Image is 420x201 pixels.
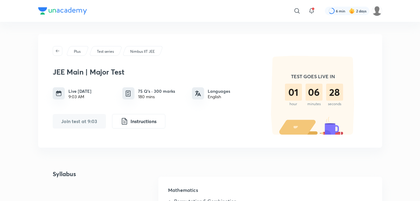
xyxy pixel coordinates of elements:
[285,73,341,80] h5: TEST GOES LIVE IN
[372,6,382,16] img: SUBHRANGSU DAS
[96,49,115,54] a: Test series
[326,102,343,106] div: seconds
[68,94,91,99] div: 9:03 AM
[129,49,156,54] a: Nimbus IIT JEE
[53,114,106,129] button: Join test at 9:03
[208,94,230,99] div: English
[121,118,128,125] img: instruction
[285,102,302,106] div: hour
[74,49,81,54] p: Plus
[349,8,355,14] img: streak
[68,88,91,94] h6: Live [DATE]
[73,49,81,54] a: Plus
[38,7,87,15] img: Company Logo
[130,49,155,54] p: Nimbus IIT JEE
[56,90,62,96] img: timing
[112,114,165,129] button: Instructions
[195,90,201,96] img: languages
[306,102,322,106] div: minutes
[326,84,343,101] div: 28
[259,56,368,135] img: timer
[124,90,132,97] img: quiz info
[168,186,372,199] h5: Mathematics
[97,49,114,54] p: Test series
[138,88,175,94] h6: 75 Q’s · 300 marks
[208,88,230,94] h6: Languages
[285,84,302,101] div: 01
[306,84,322,101] div: 06
[138,94,175,99] div: 180 mins
[53,68,256,76] h3: JEE Main | Major Test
